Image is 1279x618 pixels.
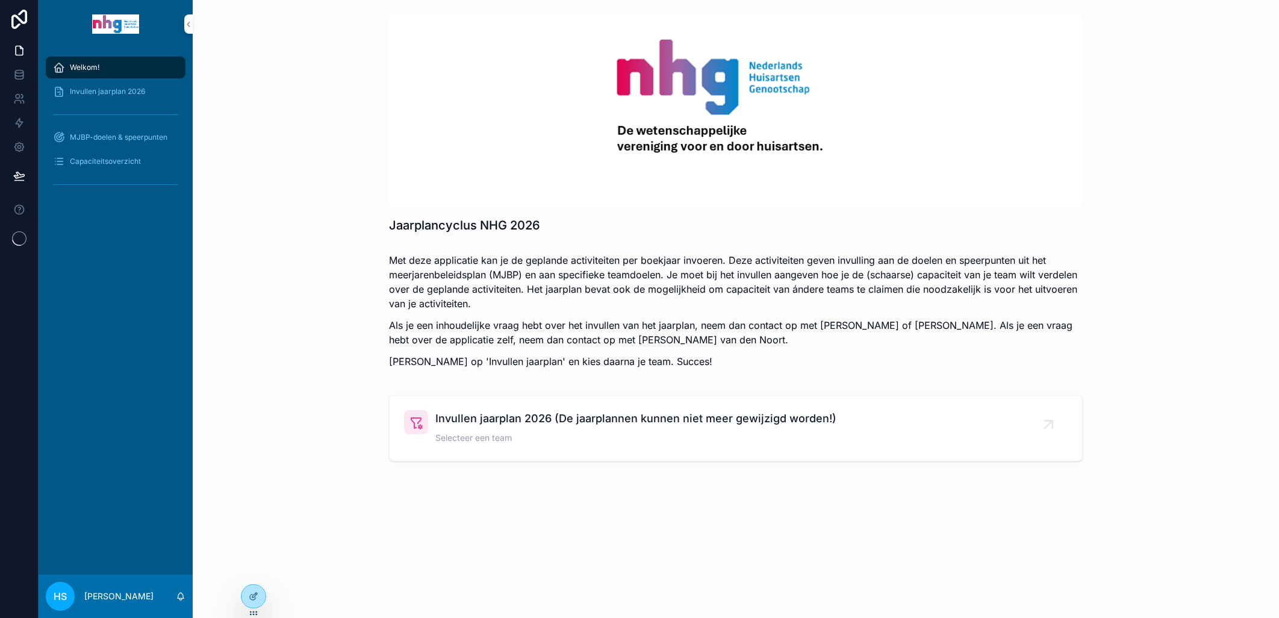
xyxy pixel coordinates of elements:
span: Welkom! [70,63,99,72]
a: MJBP-doelen & speerpunten [46,126,185,148]
img: App logo [92,14,139,34]
a: Welkom! [46,57,185,78]
a: Capaciteitsoverzicht [46,151,185,172]
span: MJBP-doelen & speerpunten [70,133,167,142]
p: Met deze applicatie kan je de geplande activiteiten per boekjaar invoeren. Deze activiteiten geve... [389,253,1083,311]
a: Invullen jaarplan 2026 (De jaarplannen kunnen niet meer gewijzigd worden!)Selecteer een team [390,396,1082,461]
span: Selecteer een team [435,432,836,444]
span: HS [54,589,67,604]
p: Als je een inhoudelijke vraag hebt over het invullen van het jaarplan, neem dan contact op met [P... [389,318,1083,347]
a: Invullen jaarplan 2026 [46,81,185,102]
span: Invullen jaarplan 2026 (De jaarplannen kunnen niet meer gewijzigd worden!) [435,410,836,427]
h1: Jaarplancyclus NHG 2026 [389,217,540,234]
div: scrollable content [39,48,193,210]
span: Capaciteitsoverzicht [70,157,141,166]
p: [PERSON_NAME] op 'Invullen jaarplan' en kies daarna je team. Succes! [389,354,1083,369]
span: Invullen jaarplan 2026 [70,87,145,96]
p: [PERSON_NAME] [84,590,154,602]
